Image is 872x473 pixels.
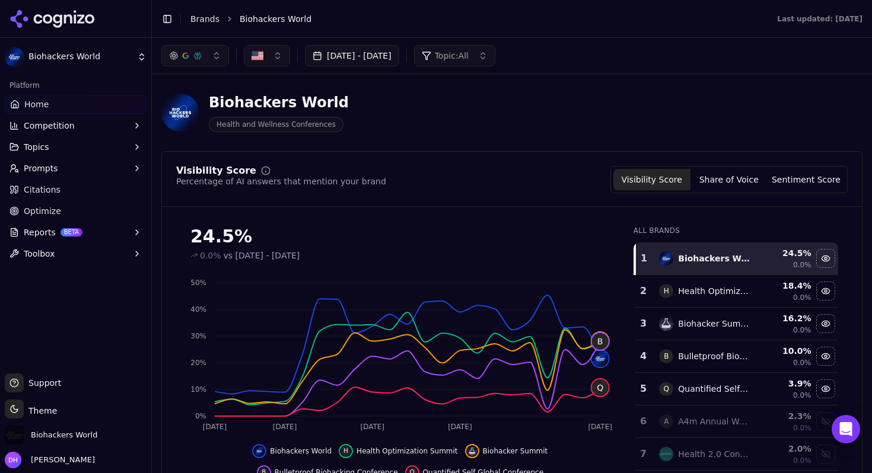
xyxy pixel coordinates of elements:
[24,98,49,110] span: Home
[641,251,648,266] div: 1
[760,247,811,259] div: 24.5 %
[592,350,609,367] img: biohackers world
[190,13,753,25] nav: breadcrumb
[760,378,811,389] div: 3.9 %
[435,50,469,62] span: Topic: All
[793,325,811,335] span: 0.0%
[793,423,811,433] span: 0.0%
[760,410,811,422] div: 2.3 %
[816,379,835,398] button: Hide quantified self global conference data
[61,228,82,237] span: BETA
[5,159,147,178] button: Prompts
[161,94,199,132] img: Biohackers World
[195,412,206,420] tspan: 0%
[190,385,206,394] tspan: 10%
[483,446,548,456] span: Biohacker Summit
[635,275,838,308] tr: 2HHealth Optimization Summit18.4%0.0%Hide health optimization summit data
[760,443,811,455] div: 2.0 %
[659,382,673,396] span: Q
[24,205,61,217] span: Optimize
[357,446,457,456] span: Health Optimization Summit
[816,412,835,431] button: Show a4m annual world congress data
[273,423,297,431] tspan: [DATE]
[635,308,838,340] tr: 3biohacker summitBiohacker Summit16.2%0.0%Hide biohacker summit data
[768,169,845,190] button: Sentiment Score
[465,444,548,458] button: Hide biohacker summit data
[678,448,750,460] div: Health 2.0 Conference
[635,373,838,405] tr: 5QQuantified Self Global Conference3.9%0.0%Hide quantified self global conference data
[270,446,332,456] span: Biohackers World
[5,452,21,468] img: Dmytro Horbyk
[24,226,56,238] span: Reports
[635,438,838,471] tr: 7health 2.0 conferenceHealth 2.0 Conference2.0%0.0%Show health 2.0 conference data
[24,377,61,389] span: Support
[634,226,838,235] div: All Brands
[203,423,227,431] tspan: [DATE]
[252,50,263,62] img: United States
[816,249,835,268] button: Hide biohackers world data
[678,350,750,362] div: Bulletproof Biohacking Conference
[5,244,147,263] button: Toolbox
[635,405,838,438] tr: 6AA4m Annual World Congress2.3%0.0%Show a4m annual world congress data
[793,358,811,367] span: 0.0%
[588,423,612,431] tspan: [DATE]
[341,446,351,456] span: H
[209,93,349,112] div: Biohackers World
[639,414,648,429] div: 6
[190,332,206,340] tspan: 30%
[24,184,61,196] span: Citations
[28,52,132,62] span: Biohackers World
[678,416,750,427] div: A4m Annual World Congress
[31,430,97,440] span: Biohackers World
[5,47,24,66] img: Biohackers World
[613,169,690,190] button: Visibility Score
[200,250,221,261] span: 0.0%
[816,347,835,366] button: Hide bulletproof biohacking conference data
[5,223,147,242] button: ReportsBETA
[659,317,673,331] img: biohacker summit
[5,180,147,199] a: Citations
[5,138,147,156] button: Topics
[678,318,750,330] div: Biohacker Summit
[5,76,147,95] div: Platform
[635,242,838,275] tr: 1biohackers worldBiohackers World24.5%0.0%Hide biohackers world data
[176,166,256,175] div: Visibility Score
[832,415,860,443] div: Open Intercom Messenger
[760,345,811,357] div: 10.0 %
[659,284,673,298] span: H
[777,14,863,24] div: Last updated: [DATE]
[5,202,147,220] a: Optimize
[224,250,300,261] span: vs [DATE] - [DATE]
[5,426,97,445] button: Open organization switcher
[793,456,811,465] span: 0.0%
[360,423,384,431] tspan: [DATE]
[816,314,835,333] button: Hide biohacker summit data
[176,175,386,187] div: Percentage of AI answers that mention your brand
[24,406,57,416] span: Theme
[639,284,648,298] div: 2
[635,340,838,373] tr: 4BBulletproof Biohacking Conference10.0%0.0%Hide bulletproof biohacking conference data
[448,423,472,431] tspan: [DATE]
[639,447,648,461] div: 7
[690,169,768,190] button: Share of Voice
[24,162,58,174] span: Prompts
[339,444,457,458] button: Hide health optimization summit data
[190,279,206,287] tspan: 50%
[816,445,835,464] button: Show health 2.0 conference data
[659,251,673,266] img: biohackers world
[659,447,673,461] img: health 2.0 conference
[5,426,24,445] img: Biohackers World
[5,116,147,135] button: Competition
[190,305,206,314] tspan: 40%
[659,414,673,429] span: A
[678,383,750,395] div: Quantified Self Global Conference
[5,95,147,114] a: Home
[26,455,95,465] span: [PERSON_NAME]
[24,141,49,153] span: Topics
[793,391,811,400] span: 0.0%
[678,285,750,297] div: Health Optimization Summit
[760,280,811,292] div: 18.4 %
[639,382,648,396] div: 5
[209,117,343,132] span: Health and Wellness Conferences
[678,253,750,264] div: Biohackers World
